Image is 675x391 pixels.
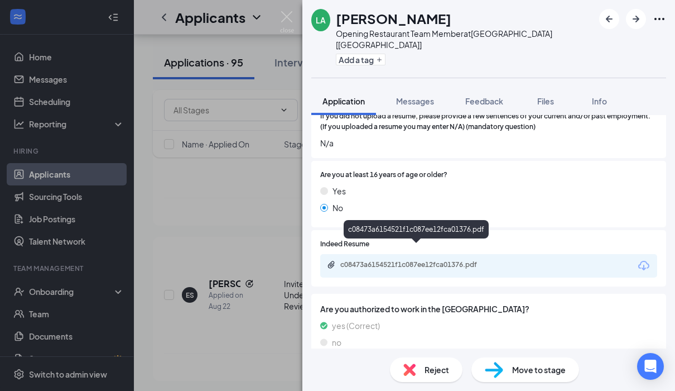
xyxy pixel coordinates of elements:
span: Are you at least 16 years of age or older? [320,170,447,180]
span: N/a [320,137,657,149]
span: Feedback [465,96,503,106]
h1: [PERSON_NAME] [336,9,451,28]
button: ArrowLeftNew [599,9,619,29]
span: no [332,336,341,349]
button: PlusAdd a tag [336,54,385,65]
svg: ArrowRight [629,12,643,26]
span: Yes [332,185,346,197]
button: ArrowRight [626,9,646,29]
div: LA [316,15,326,26]
span: Indeed Resume [320,239,369,250]
svg: Ellipses [653,12,666,26]
a: Paperclipc08473a6154521f1c087ee12fca01376.pdf [327,260,508,271]
div: c08473a6154521f1c087ee12fca01376.pdf [340,260,496,269]
span: If you did not upload a resume, please provide a few sentences of your current and/or past employ... [320,111,657,132]
span: Are you authorized to work in the [GEOGRAPHIC_DATA]? [320,303,657,315]
svg: Plus [376,56,383,63]
span: Messages [396,96,434,106]
svg: Paperclip [327,260,336,269]
div: Opening Restaurant Team Member at [GEOGRAPHIC_DATA] [[GEOGRAPHIC_DATA]] [336,28,594,50]
svg: Download [637,259,650,273]
div: Open Intercom Messenger [637,353,664,380]
span: Files [537,96,554,106]
svg: ArrowLeftNew [602,12,616,26]
span: yes (Correct) [332,320,380,332]
div: c08473a6154521f1c087ee12fca01376.pdf [344,220,489,239]
span: Application [322,96,365,106]
span: Info [592,96,607,106]
span: No [332,202,343,214]
span: Move to stage [512,364,566,376]
span: Reject [425,364,449,376]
